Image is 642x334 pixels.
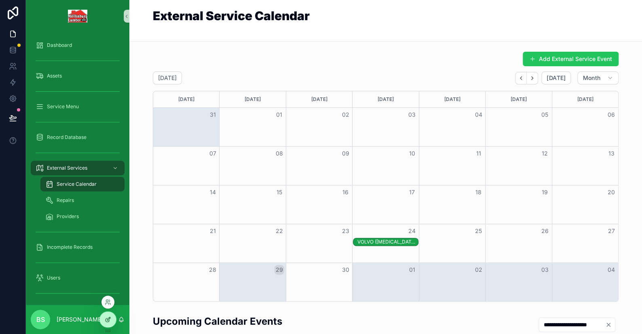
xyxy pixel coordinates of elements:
a: Record Database [31,130,125,145]
span: Service Menu [47,103,79,110]
div: scrollable content [26,32,129,305]
span: Repairs [57,197,74,204]
div: [DATE] [553,91,617,107]
div: [DATE] [420,91,484,107]
span: Assets [47,73,62,79]
a: Service Calendar [40,177,125,191]
button: 29 [275,265,284,275]
button: 17 [407,187,417,197]
button: 03 [407,110,417,120]
h2: Upcoming Calendar Events [153,315,282,328]
button: 30 [341,265,351,275]
button: Back [515,72,527,84]
button: 16 [341,187,351,197]
button: 10 [407,149,417,158]
div: [DATE] [221,91,284,107]
button: 01 [275,110,284,120]
button: 02 [341,110,351,120]
button: 12 [540,149,550,158]
button: 21 [208,226,218,236]
button: 02 [473,265,483,275]
a: Dashboard [31,38,125,53]
span: Users [47,275,60,281]
span: [DATE] [547,74,566,82]
span: BS [36,315,45,324]
span: Incomplete Records [47,244,93,250]
button: 25 [473,226,483,236]
button: 03 [540,265,550,275]
a: Users [31,271,125,285]
img: App logo [68,10,88,23]
button: Next [527,72,538,84]
div: [DATE] [487,91,550,107]
div: VOLVO ([MEDICAL_DATA] Boom) [357,239,418,245]
button: 28 [208,265,218,275]
div: VOLVO (Knuckle Boom) [357,238,418,246]
span: Month [583,74,600,82]
span: Dashboard [47,42,72,48]
button: 18 [473,187,483,197]
button: 27 [606,226,616,236]
button: 26 [540,226,550,236]
div: [DATE] [287,91,351,107]
button: Add External Service Event [523,52,619,66]
button: Clear [605,321,615,328]
a: Service Menu [31,99,125,114]
button: 31 [208,110,218,120]
a: External Services [31,161,125,175]
button: 04 [473,110,483,120]
button: 07 [208,149,218,158]
span: External Services [47,165,87,171]
button: 20 [606,187,616,197]
div: [DATE] [154,91,218,107]
button: 13 [606,149,616,158]
button: Month [577,71,619,84]
p: [PERSON_NAME] [57,315,103,323]
div: Month View [153,91,619,302]
button: [DATE] [541,71,571,84]
button: 08 [275,149,284,158]
a: Providers [40,209,125,224]
button: 14 [208,187,218,197]
a: Repairs [40,193,125,208]
button: 06 [606,110,616,120]
a: Assets [31,69,125,83]
button: 04 [606,265,616,275]
span: Record Database [47,134,87,141]
button: 11 [473,149,483,158]
button: 15 [275,187,284,197]
button: 22 [275,226,284,236]
button: 23 [341,226,351,236]
button: 19 [540,187,550,197]
button: 24 [407,226,417,236]
button: 01 [407,265,417,275]
a: Incomplete Records [31,240,125,254]
div: [DATE] [354,91,417,107]
span: Providers [57,213,79,220]
span: Service Calendar [57,181,97,187]
h2: [DATE] [158,74,177,82]
h1: External Service Calendar [153,10,310,22]
button: 09 [341,149,351,158]
button: 05 [540,110,550,120]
